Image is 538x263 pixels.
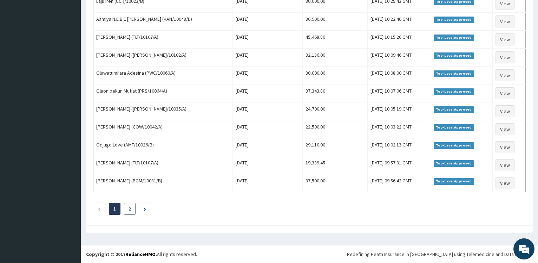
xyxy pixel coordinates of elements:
[303,13,368,31] td: 36,900.00
[303,156,368,174] td: 19,339.45
[303,84,368,102] td: 37,343.80
[233,49,303,67] td: [DATE]
[125,251,156,257] a: RelianceHMO
[434,106,474,113] span: Top-Level Approved
[93,156,233,174] td: [PERSON_NAME] (TLT/10107/A)
[303,102,368,120] td: 24,700.00
[13,35,28,53] img: d_794563401_company_1708531726252_794563401
[434,88,474,95] span: Top-Level Approved
[368,174,430,192] td: [DATE] 09:56:42 GMT
[434,160,474,167] span: Top-Level Approved
[86,251,157,257] strong: Copyright © 2017 .
[434,35,474,41] span: Top-Level Approved
[496,87,514,99] a: View
[434,17,474,23] span: Top-Level Approved
[434,142,474,149] span: Top-Level Approved
[233,84,303,102] td: [DATE]
[368,102,430,120] td: [DATE] 10:05:19 GMT
[496,123,514,135] a: View
[368,120,430,138] td: [DATE] 10:03:22 GMT
[368,138,430,156] td: [DATE] 10:02:13 GMT
[496,141,514,153] a: View
[303,31,368,49] td: 45,468.80
[496,51,514,63] a: View
[303,67,368,84] td: 30,000.00
[303,49,368,67] td: 32,136.00
[93,138,233,156] td: Odjugo Love (AMT/10026/B)
[434,178,474,184] span: Top-Level Approved
[233,174,303,192] td: [DATE]
[93,84,233,102] td: Olaonipekun Mutiat (PRS/10064/A)
[496,33,514,45] a: View
[368,67,430,84] td: [DATE] 10:08:00 GMT
[303,120,368,138] td: 22,500.00
[98,206,101,212] a: Previous page
[496,69,514,81] a: View
[115,4,132,20] div: Minimize live chat window
[496,159,514,171] a: View
[37,39,118,49] div: Chat with us now
[368,13,430,31] td: [DATE] 10:22:46 GMT
[496,105,514,117] a: View
[93,31,233,49] td: [PERSON_NAME] (TLT/10107/A)
[496,15,514,27] a: View
[434,124,474,131] span: Top-Level Approved
[434,52,474,59] span: Top-Level Approved
[233,13,303,31] td: [DATE]
[113,206,116,212] a: Page 1 is your current page
[93,102,233,120] td: [PERSON_NAME] ([PERSON_NAME]/10035/A)
[303,138,368,156] td: 29,110.00
[4,182,134,207] textarea: Type your message and hit 'Enter'
[233,102,303,120] td: [DATE]
[347,251,533,258] div: Redefining Heath Insurance in [GEOGRAPHIC_DATA] using Telemedicine and Data Science!
[368,49,430,67] td: [DATE] 10:09:46 GMT
[129,206,131,212] a: Page 2
[233,156,303,174] td: [DATE]
[93,13,233,31] td: Aamiya N.E.B.E [PERSON_NAME] (KAN/10048/D)
[41,84,97,155] span: We're online!
[144,206,146,212] a: Next page
[368,156,430,174] td: [DATE] 09:57:31 GMT
[93,67,233,84] td: Oluwatumilara Adesina (PWC/10060/A)
[496,177,514,189] a: View
[368,31,430,49] td: [DATE] 10:15:26 GMT
[368,84,430,102] td: [DATE] 10:07:06 GMT
[233,67,303,84] td: [DATE]
[93,49,233,67] td: [PERSON_NAME] ([PERSON_NAME]/10102/A)
[233,31,303,49] td: [DATE]
[81,245,538,263] footer: All rights reserved.
[93,120,233,138] td: [PERSON_NAME] (COW/10042/A)
[434,70,474,77] span: Top-Level Approved
[233,120,303,138] td: [DATE]
[303,174,368,192] td: 37,500.00
[233,138,303,156] td: [DATE]
[93,174,233,192] td: [PERSON_NAME] (BGM/10031/B)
